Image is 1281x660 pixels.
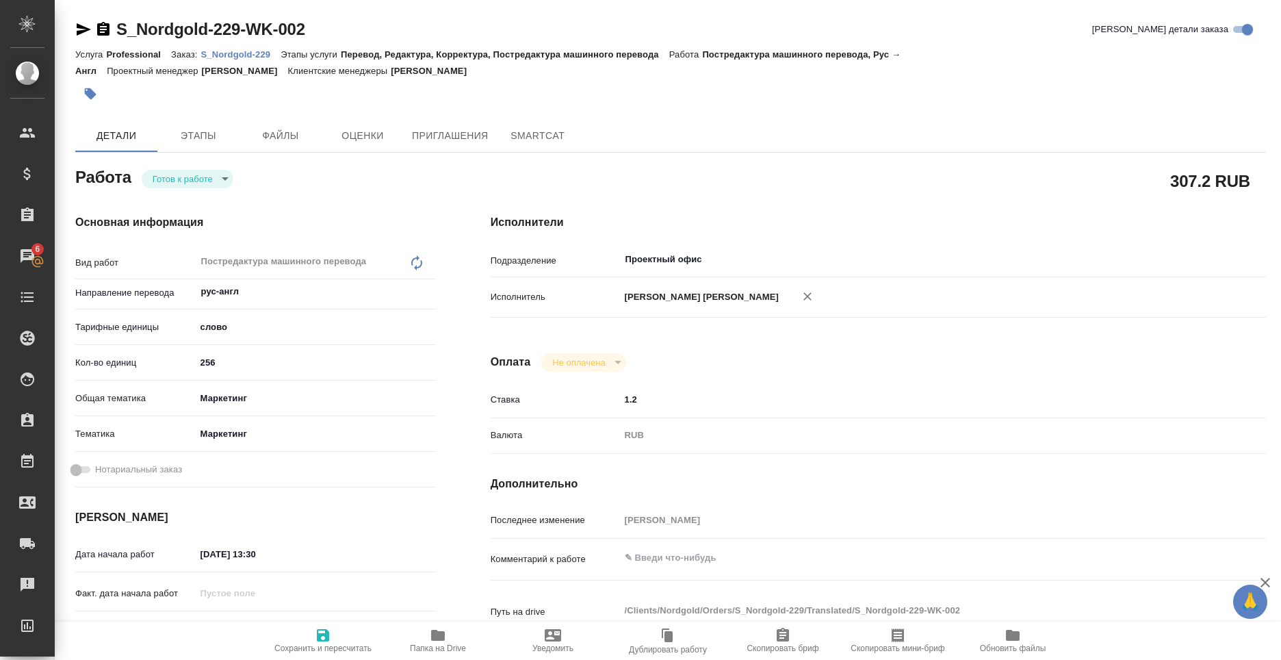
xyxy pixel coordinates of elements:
[75,427,196,441] p: Тематика
[202,66,288,76] p: [PERSON_NAME]
[620,390,1202,409] input: ✎ Введи что-нибудь
[620,290,779,304] p: [PERSON_NAME] [PERSON_NAME]
[288,66,391,76] p: Клиентские менеджеры
[491,254,620,268] p: Подразделение
[75,320,196,334] p: Тарифные единицы
[196,353,436,372] input: ✎ Введи что-нибудь
[75,21,92,38] button: Скопировать ссылку для ЯМессенджера
[281,49,341,60] p: Этапы услуги
[491,393,620,407] p: Ставка
[725,622,840,660] button: Скопировать бриф
[196,387,436,410] div: Маркетинг
[95,463,182,477] span: Нотариальный заказ
[196,316,436,339] div: слово
[75,256,196,270] p: Вид работ
[75,164,131,188] h2: Работа
[330,127,396,144] span: Оценки
[541,353,625,372] div: Готов к работе
[620,424,1202,447] div: RUB
[491,476,1266,492] h4: Дополнительно
[75,392,196,405] p: Общая тематика
[106,49,171,60] p: Professional
[428,290,431,293] button: Open
[747,644,818,653] span: Скопировать бриф
[75,509,436,526] h4: [PERSON_NAME]
[380,622,495,660] button: Папка на Drive
[83,127,149,144] span: Детали
[491,513,620,527] p: Последнее изменение
[1233,585,1267,619] button: 🙏
[95,21,112,38] button: Скопировать ссылку
[1239,587,1262,616] span: 🙏
[620,510,1202,530] input: Пустое поле
[148,173,217,185] button: Готов к работе
[491,214,1266,231] h4: Исполнители
[248,127,313,144] span: Файлы
[274,644,372,653] span: Сохранить и пересчитать
[669,49,703,60] p: Работа
[548,357,609,368] button: Не оплачена
[201,49,281,60] p: S_Nordgold-229
[75,286,196,300] p: Направление перевода
[1194,258,1197,261] button: Open
[980,644,1046,653] span: Обновить файлы
[75,548,196,561] p: Дата начала работ
[955,622,1070,660] button: Обновить файлы
[196,544,315,564] input: ✎ Введи что-нибудь
[1170,169,1250,192] h2: 307.2 RUB
[142,170,233,188] div: Готов к работе
[412,127,489,144] span: Приглашения
[166,127,231,144] span: Этапы
[341,49,669,60] p: Перевод, Редактура, Корректура, Постредактура машинного перевода
[196,619,315,639] input: ✎ Введи что-нибудь
[491,605,620,619] p: Путь на drive
[75,214,436,231] h4: Основная информация
[107,66,201,76] p: Проектный менеджер
[75,79,105,109] button: Добавить тэг
[201,48,281,60] a: S_Nordgold-229
[532,644,573,653] span: Уведомить
[266,622,380,660] button: Сохранить и пересчитать
[505,127,571,144] span: SmartCat
[196,583,315,603] input: Пустое поле
[840,622,955,660] button: Скопировать мини-бриф
[3,239,51,273] a: 6
[410,644,466,653] span: Папка на Drive
[391,66,477,76] p: [PERSON_NAME]
[491,290,620,304] p: Исполнитель
[75,356,196,370] p: Кол-во единиц
[851,644,944,653] span: Скопировать мини-бриф
[629,645,707,655] span: Дублировать работу
[792,281,823,312] button: Удалить исполнителя
[610,622,725,660] button: Дублировать работу
[27,242,48,256] span: 6
[75,49,106,60] p: Услуга
[491,553,620,566] p: Комментарий к работе
[75,587,196,600] p: Факт. дата начала работ
[491,354,531,370] h4: Оплата
[1092,23,1228,36] span: [PERSON_NAME] детали заказа
[495,622,610,660] button: Уведомить
[171,49,200,60] p: Заказ:
[196,422,436,446] div: Маркетинг
[491,429,620,442] p: Валюта
[620,599,1202,622] textarea: /Clients/Nordgold/Orders/S_Nordgold-229/Translated/S_Nordgold-229-WK-002
[116,20,305,38] a: S_Nordgold-229-WK-002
